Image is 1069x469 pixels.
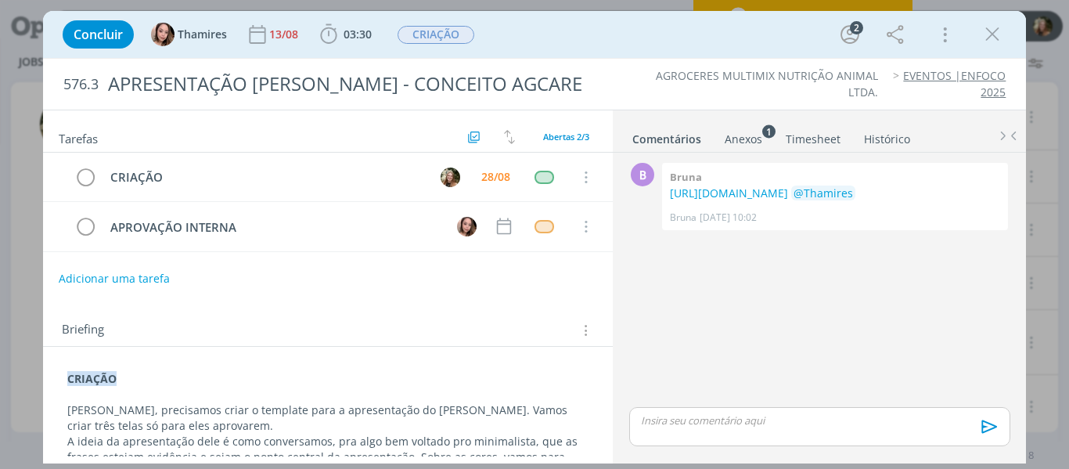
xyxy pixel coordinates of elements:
[151,23,227,46] button: TThamires
[102,65,606,103] div: APRESENTAÇÃO [PERSON_NAME] - CONCEITO AGCARE
[63,76,99,93] span: 576.3
[43,11,1027,464] div: dialog
[58,265,171,293] button: Adicionar uma tarefa
[670,211,696,225] p: Bruna
[762,124,776,138] sup: 1
[631,163,654,186] div: B
[178,29,227,40] span: Thamires
[59,128,98,146] span: Tarefas
[632,124,702,147] a: Comentários
[794,186,853,200] span: @Thamires
[62,320,104,341] span: Briefing
[850,21,863,34] div: 2
[344,27,372,41] span: 03:30
[656,68,878,99] a: AGROCERES MULTIMIX NUTRIÇÃO ANIMAL LTDA.
[785,124,841,147] a: Timesheet
[269,29,301,40] div: 13/08
[74,28,123,41] span: Concluir
[316,22,376,47] button: 03:30
[670,186,788,200] a: [URL][DOMAIN_NAME]
[481,171,510,182] div: 28/08
[700,211,757,225] span: [DATE] 10:02
[151,23,175,46] img: T
[504,130,515,144] img: arrow-down-up.svg
[398,26,474,44] span: CRIAÇÃO
[455,215,478,238] button: T
[670,170,702,184] b: Bruna
[543,131,589,143] span: Abertas 2/3
[903,68,1006,99] a: EVENTOS |ENFOCO 2025
[725,132,762,147] div: Anexos
[67,402,589,434] p: [PERSON_NAME], precisamos criar o template para a apresentação do [PERSON_NAME]. Vamos criar três...
[863,124,911,147] a: Histórico
[837,22,862,47] button: 2
[457,217,477,236] img: T
[397,25,475,45] button: CRIAÇÃO
[438,165,462,189] button: L
[441,168,460,187] img: L
[63,20,134,49] button: Concluir
[104,168,427,187] div: CRIAÇÃO
[104,218,443,237] div: APROVAÇÃO INTERNA
[67,371,117,386] strong: CRIAÇÃO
